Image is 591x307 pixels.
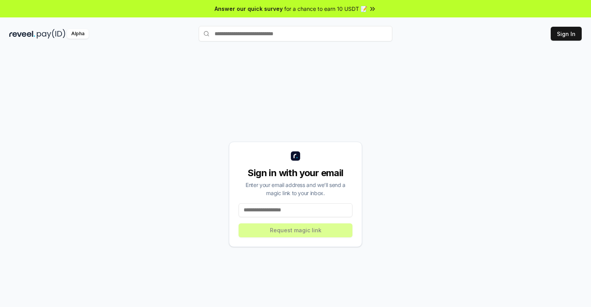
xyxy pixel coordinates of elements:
[239,167,352,179] div: Sign in with your email
[284,5,367,13] span: for a chance to earn 10 USDT 📝
[291,151,300,161] img: logo_small
[551,27,582,41] button: Sign In
[37,29,65,39] img: pay_id
[239,181,352,197] div: Enter your email address and we’ll send a magic link to your inbox.
[215,5,283,13] span: Answer our quick survey
[9,29,35,39] img: reveel_dark
[67,29,89,39] div: Alpha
